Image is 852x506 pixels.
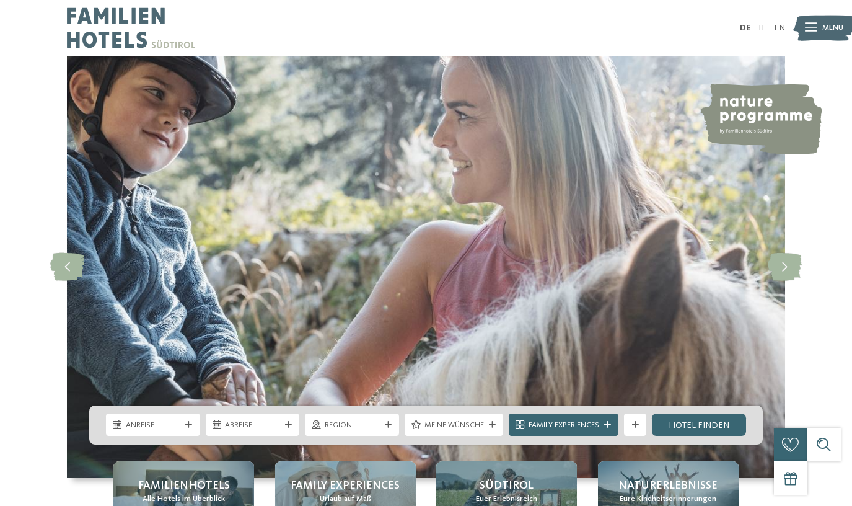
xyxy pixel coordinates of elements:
img: Familienhotels Südtirol: The happy family places [67,56,785,478]
span: Meine Wünsche [424,420,484,431]
a: IT [758,24,765,32]
a: Hotel finden [652,414,746,436]
a: EN [774,24,785,32]
img: nature programme by Familienhotels Südtirol [699,84,822,154]
span: Family Experiences [291,478,400,494]
span: Abreise [225,420,280,431]
span: Menü [822,22,843,33]
span: Südtirol [480,478,534,494]
span: Eure Kindheitserinnerungen [620,494,716,505]
span: Anreise [126,420,181,431]
span: Alle Hotels im Überblick [143,494,225,505]
a: DE [740,24,750,32]
span: Familienhotels [138,478,230,494]
span: Naturerlebnisse [618,478,718,494]
span: Euer Erlebnisreich [476,494,537,505]
span: Family Experiences [529,420,599,431]
span: Urlaub auf Maß [320,494,371,505]
span: Region [325,420,380,431]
